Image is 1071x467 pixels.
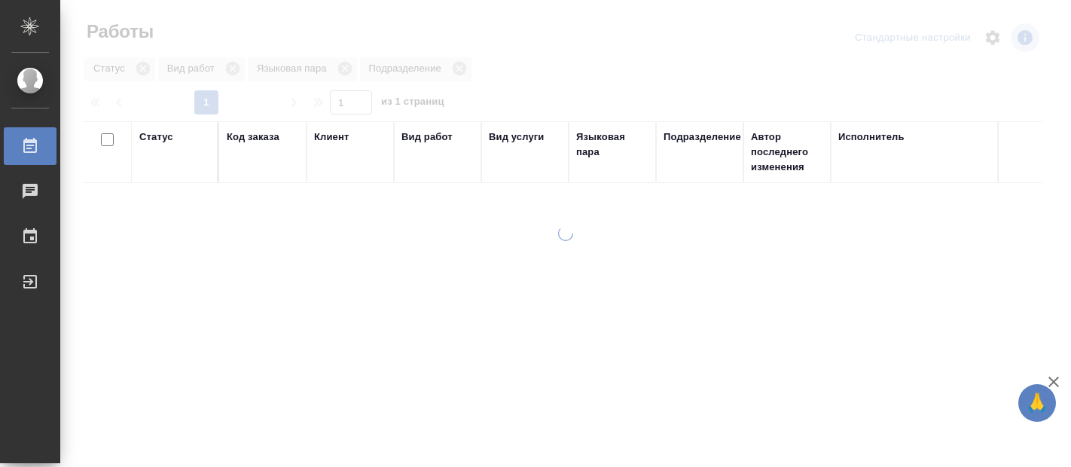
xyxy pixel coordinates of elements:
[227,130,279,145] div: Код заказа
[838,130,905,145] div: Исполнитель
[139,130,173,145] div: Статус
[576,130,648,160] div: Языковая пара
[1024,387,1050,419] span: 🙏
[489,130,545,145] div: Вид услуги
[1018,384,1056,422] button: 🙏
[401,130,453,145] div: Вид работ
[314,130,349,145] div: Клиент
[751,130,823,175] div: Автор последнего изменения
[664,130,741,145] div: Подразделение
